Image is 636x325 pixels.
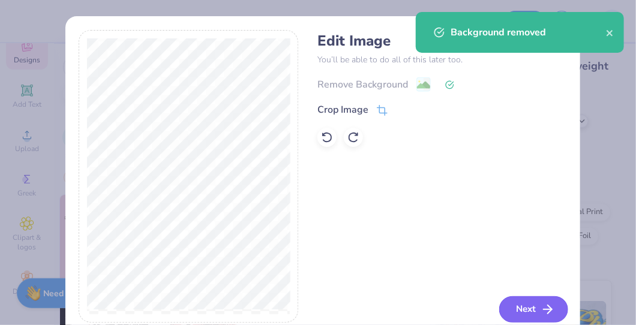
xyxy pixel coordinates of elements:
button: close [606,25,614,40]
p: You’ll be able to do all of this later too. [317,53,566,66]
div: Background removed [451,25,606,40]
div: Crop Image [317,103,368,117]
button: Next [499,296,568,323]
h4: Edit Image [317,32,566,50]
